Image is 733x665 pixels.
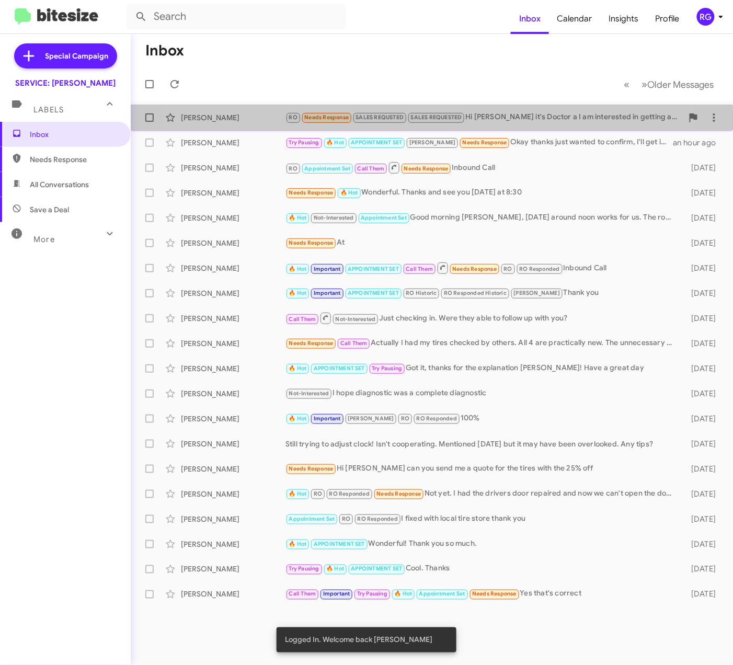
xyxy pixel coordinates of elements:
[285,136,673,148] div: Okay thanks just wanted to confirm, I'll get it done
[181,464,285,474] div: [PERSON_NAME]
[289,415,307,422] span: 🔥 Hot
[289,189,334,196] span: Needs Response
[348,290,399,296] span: APPOINTMENT SET
[289,114,297,121] span: RO
[127,4,346,29] input: Search
[285,563,680,575] div: Cool. Thanks
[285,312,680,325] div: Just checking in. Were they able to follow up with you?
[289,290,307,296] span: 🔥 Hot
[619,74,720,95] nav: Page navigation example
[289,239,334,246] span: Needs Response
[680,539,725,549] div: [DATE]
[680,514,725,524] div: [DATE]
[289,266,307,272] span: 🔥 Hot
[406,266,433,272] span: Call Them
[417,415,457,422] span: RO Responded
[289,541,307,547] span: 🔥 Hot
[181,338,285,349] div: [PERSON_NAME]
[30,129,119,140] span: Inbox
[680,414,725,424] div: [DATE]
[181,288,285,299] div: [PERSON_NAME]
[395,591,413,598] span: 🔥 Hot
[289,365,307,372] span: 🔥 Hot
[289,566,319,572] span: Try Pausing
[357,591,387,598] span: Try Pausing
[404,165,449,172] span: Needs Response
[181,112,285,123] div: [PERSON_NAME]
[356,114,404,121] span: SALES REQUSTED
[680,464,725,474] div: [DATE]
[289,465,334,472] span: Needs Response
[285,439,680,449] div: Still trying to adjust clock! Isn't cooperating. Mentioned [DATE] but it may have been overlooked...
[636,74,720,95] button: Next
[181,514,285,524] div: [PERSON_NAME]
[181,263,285,273] div: [PERSON_NAME]
[642,78,648,91] span: »
[401,415,409,422] span: RO
[285,513,680,525] div: I fixed with local tire store thank you
[680,188,725,198] div: [DATE]
[340,189,358,196] span: 🔥 Hot
[377,490,421,497] span: Needs Response
[358,515,398,522] span: RO Responded
[314,290,341,296] span: Important
[285,337,680,349] div: Actually I had my tires checked by others. All 4 are practically new. The unnecessary call out fo...
[289,139,319,146] span: Try Pausing
[680,363,725,374] div: [DATE]
[361,214,407,221] span: Appointment Set
[680,489,725,499] div: [DATE]
[358,165,385,172] span: Call Them
[504,266,512,272] span: RO
[411,114,462,121] span: SALES REQUESTED
[336,316,376,323] span: Not-Interested
[314,541,365,547] span: APPOINTMENT SET
[444,290,507,296] span: RO Responded Historic
[285,362,680,374] div: Got it, thanks for the explanation [PERSON_NAME]! Have a great day
[181,539,285,549] div: [PERSON_NAME]
[648,79,714,90] span: Older Messages
[285,588,680,600] div: Yes that's correct
[549,4,601,34] a: Calendar
[326,566,344,572] span: 🔥 Hot
[314,214,354,221] span: Not-Interested
[289,340,334,347] span: Needs Response
[285,111,683,123] div: Hi [PERSON_NAME] it's Doctor a I am interested in getting a new 550 GL or 450 GL to to lease pote...
[285,488,680,500] div: Not yet. I had the drivers door repaired and now we can't open the door. My wife was trapped insi...
[181,489,285,499] div: [PERSON_NAME]
[680,338,725,349] div: [DATE]
[340,340,368,347] span: Call Them
[289,490,307,497] span: 🔥 Hot
[511,4,549,34] a: Inbox
[285,261,680,274] div: Inbound Call
[351,139,403,146] span: APPOINTMENT SET
[342,515,350,522] span: RO
[680,388,725,399] div: [DATE]
[145,42,184,59] h1: Inbox
[181,137,285,148] div: [PERSON_NAME]
[680,313,725,324] div: [DATE]
[181,363,285,374] div: [PERSON_NAME]
[453,266,497,272] span: Needs Response
[647,4,688,34] a: Profile
[285,463,680,475] div: Hi [PERSON_NAME] can you send me a quote for the tires with the 25% off
[181,238,285,248] div: [PERSON_NAME]
[680,163,725,173] div: [DATE]
[181,589,285,600] div: [PERSON_NAME]
[673,137,725,148] div: an hour ago
[285,187,680,199] div: Wonderful. Thanks and see you [DATE] at 8:30
[30,179,89,190] span: All Conversations
[680,213,725,223] div: [DATE]
[285,212,680,224] div: Good morning [PERSON_NAME], [DATE] around noon works for us. The routine service will be around 5...
[601,4,647,34] span: Insights
[351,566,403,572] span: APPOINTMENT SET
[680,564,725,575] div: [DATE]
[314,490,322,497] span: RO
[285,237,680,249] div: At
[289,214,307,221] span: 🔥 Hot
[181,388,285,399] div: [PERSON_NAME]
[289,165,297,172] span: RO
[326,139,344,146] span: 🔥 Hot
[680,238,725,248] div: [DATE]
